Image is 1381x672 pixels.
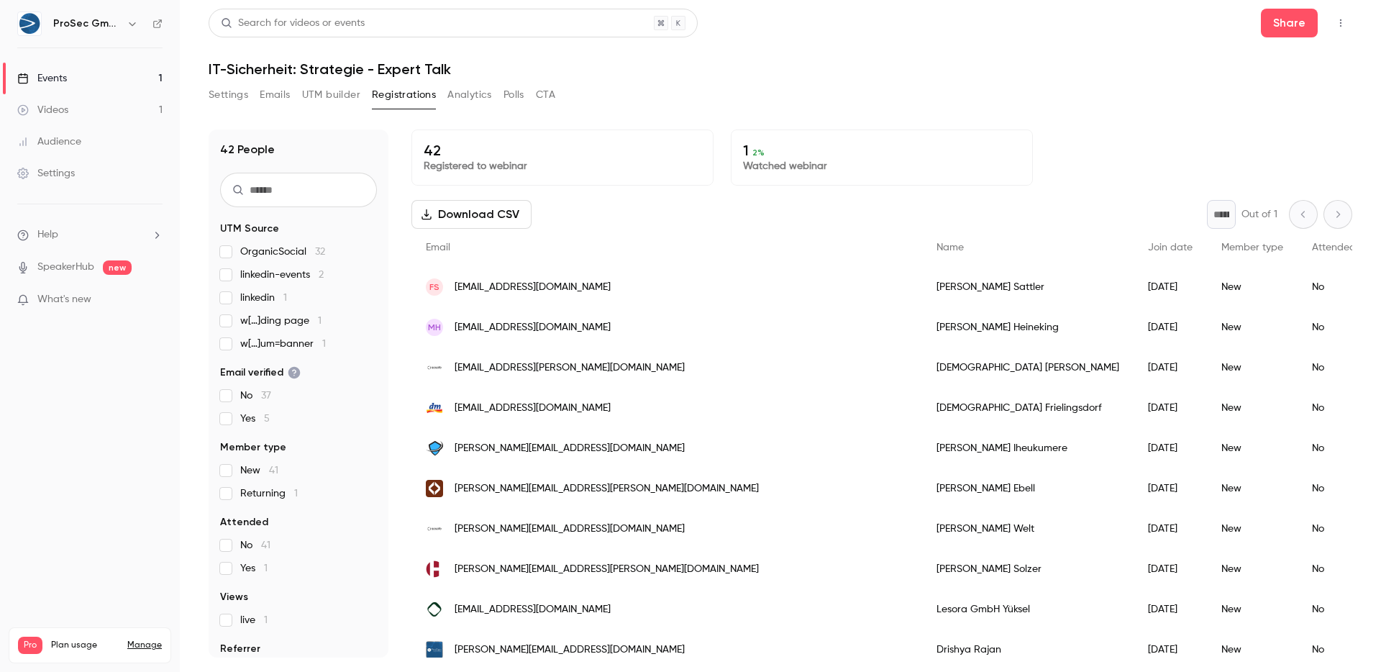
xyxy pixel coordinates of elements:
li: help-dropdown-opener [17,227,163,242]
div: [PERSON_NAME] Sattler [922,267,1134,307]
div: No [1298,589,1370,630]
span: New [240,463,278,478]
span: [PERSON_NAME][EMAIL_ADDRESS][PERSON_NAME][DOMAIN_NAME] [455,562,759,577]
span: 41 [261,540,270,550]
span: [PERSON_NAME][EMAIL_ADDRESS][DOMAIN_NAME] [455,522,685,537]
div: Lesora GmbH Yüksel [922,589,1134,630]
span: Pro [18,637,42,654]
p: 1 [743,142,1021,159]
button: CTA [536,83,555,106]
div: No [1298,267,1370,307]
button: UTM builder [302,83,360,106]
div: [PERSON_NAME] Solzer [922,549,1134,589]
img: safelink-it.com [426,440,443,457]
div: [DATE] [1134,549,1207,589]
div: New [1207,307,1298,348]
img: prosec-networks.com [426,641,443,658]
div: [DATE] [1134,307,1207,348]
h1: 42 People [220,141,275,158]
span: [EMAIL_ADDRESS][DOMAIN_NAME] [455,320,611,335]
img: horn-cosifan.de [426,560,443,578]
a: SpeakerHub [37,260,94,275]
div: [DATE] [1134,267,1207,307]
span: Attended [1312,242,1356,253]
a: Manage [127,640,162,651]
div: New [1207,630,1298,670]
div: No [1298,388,1370,428]
p: 42 [424,142,701,159]
button: Share [1261,9,1318,37]
button: Download CSV [411,200,532,229]
div: [PERSON_NAME] Heineking [922,307,1134,348]
img: lesora.de [426,601,443,618]
img: sosafe.de [426,359,443,376]
div: New [1207,267,1298,307]
p: Registered to webinar [424,159,701,173]
span: No [240,538,270,553]
span: 1 [264,563,268,573]
span: 1 [322,339,326,349]
span: w[…]ding page [240,314,322,328]
div: [PERSON_NAME] Iheukumere [922,428,1134,468]
span: 2 [319,270,324,280]
span: Member type [220,440,286,455]
div: New [1207,468,1298,509]
div: [DATE] [1134,468,1207,509]
div: [DATE] [1134,428,1207,468]
div: No [1298,348,1370,388]
span: linkedin-events [240,268,324,282]
span: 5 [264,414,270,424]
span: Yes [240,561,268,576]
span: [EMAIL_ADDRESS][DOMAIN_NAME] [455,401,611,416]
span: Member type [1221,242,1283,253]
button: Analytics [447,83,492,106]
div: New [1207,549,1298,589]
span: Plan usage [51,640,119,651]
h6: ProSec GmbH [53,17,121,31]
div: No [1298,468,1370,509]
div: [DATE] [1134,388,1207,428]
div: Videos [17,103,68,117]
span: What's new [37,292,91,307]
div: New [1207,388,1298,428]
span: Join date [1148,242,1193,253]
div: Settings [17,166,75,181]
img: sosafe.de [426,520,443,537]
span: linkedin [240,291,287,305]
div: Drishya Rajan [922,630,1134,670]
div: No [1298,509,1370,549]
span: 41 [269,466,278,476]
div: [PERSON_NAME] Welt [922,509,1134,549]
span: [EMAIL_ADDRESS][DOMAIN_NAME] [455,602,611,617]
span: 32 [315,247,325,257]
span: UTM Source [220,222,279,236]
h1: IT-Sicherheit: Strategie - Expert Talk [209,60,1352,78]
div: No [1298,307,1370,348]
div: [PERSON_NAME] Ebell [922,468,1134,509]
span: [PERSON_NAME][EMAIL_ADDRESS][DOMAIN_NAME] [455,441,685,456]
span: 37 [261,391,271,401]
span: [PERSON_NAME][EMAIL_ADDRESS][PERSON_NAME][DOMAIN_NAME] [455,481,759,496]
span: 1 [294,489,298,499]
span: [EMAIL_ADDRESS][DOMAIN_NAME] [455,280,611,295]
div: [DATE] [1134,589,1207,630]
div: [DATE] [1134,509,1207,549]
span: OrganicSocial [240,245,325,259]
span: Referrer [220,642,260,656]
img: ProSec GmbH [18,12,41,35]
div: [DEMOGRAPHIC_DATA] Frielingsdorf [922,388,1134,428]
span: Yes [240,412,270,426]
button: Emails [260,83,290,106]
div: No [1298,549,1370,589]
div: New [1207,589,1298,630]
div: No [1298,428,1370,468]
div: Audience [17,135,81,149]
p: Out of 1 [1241,207,1277,222]
button: Settings [209,83,248,106]
div: [DATE] [1134,630,1207,670]
div: Search for videos or events [221,16,365,31]
div: [DEMOGRAPHIC_DATA] [PERSON_NAME] [922,348,1134,388]
span: FS [429,281,439,294]
span: Returning [240,486,298,501]
div: [DATE] [1134,348,1207,388]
